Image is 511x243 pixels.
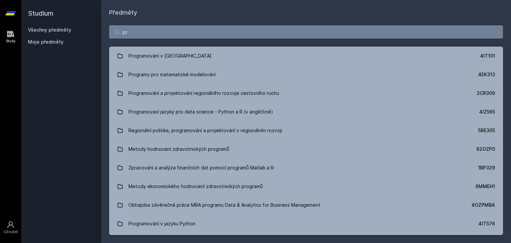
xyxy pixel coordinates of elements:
[109,196,503,214] a: Obhajoba závěrečné práce MBA programu Data & Analytics for Business Management 4OZPMBA
[109,214,503,233] a: Programování v jazyku Python 4IT576
[478,71,495,78] div: 4EK313
[477,90,495,97] div: 2CR309
[128,142,229,156] div: Metody hodnocení zdravotnických programů
[128,217,196,230] div: Programování v jazyku Python
[4,229,18,234] div: Uživatel
[128,68,216,81] div: Programy pro matematické modelování
[28,27,71,33] a: Všechny předměty
[109,140,503,158] a: Metody hodnocení zdravotnických programů 62OZP0
[480,53,495,59] div: 4IT101
[128,198,320,212] div: Obhajoba závěrečné práce MBA programu Data & Analytics for Business Management
[128,105,273,119] div: Programovací jazyky pro data science - Python a R (v angličtině)
[109,65,503,84] a: Programy pro matematické modelování 4EK313
[128,49,212,63] div: Programování v [GEOGRAPHIC_DATA]
[478,220,495,227] div: 4IT576
[478,164,495,171] div: 1BP329
[479,109,495,115] div: 4IZ565
[128,124,282,137] div: Regionální politika, programování a projektování v regionálním rozvoji
[109,103,503,121] a: Programovací jazyky pro data science - Python a R (v angličtině) 4IZ565
[1,27,20,47] a: Study
[471,202,495,208] div: 4OZPMBA
[478,127,495,134] div: 5RE305
[109,8,503,17] h1: Předměty
[128,87,279,100] div: Programování a projektování regionálního rozvoje cestovního ruchu
[476,146,495,152] div: 62OZP0
[109,158,503,177] a: Zpracování a analýza finančních dat pomocí programů Matlab a R 1BP329
[475,183,495,190] div: 6MMEH1
[1,217,20,238] a: Uživatel
[109,177,503,196] a: Metody ekonomického hodnocení zdravotnických programů 6MMEH1
[109,47,503,65] a: Programování v [GEOGRAPHIC_DATA] 4IT101
[109,25,503,39] input: Název nebo ident předmětu…
[128,161,274,174] div: Zpracování a analýza finančních dat pomocí programů Matlab a R
[109,84,503,103] a: Programování a projektování regionálního rozvoje cestovního ruchu 2CR309
[109,121,503,140] a: Regionální politika, programování a projektování v regionálním rozvoji 5RE305
[6,39,16,44] div: Study
[28,39,64,45] span: Moje předměty
[128,180,263,193] div: Metody ekonomického hodnocení zdravotnických programů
